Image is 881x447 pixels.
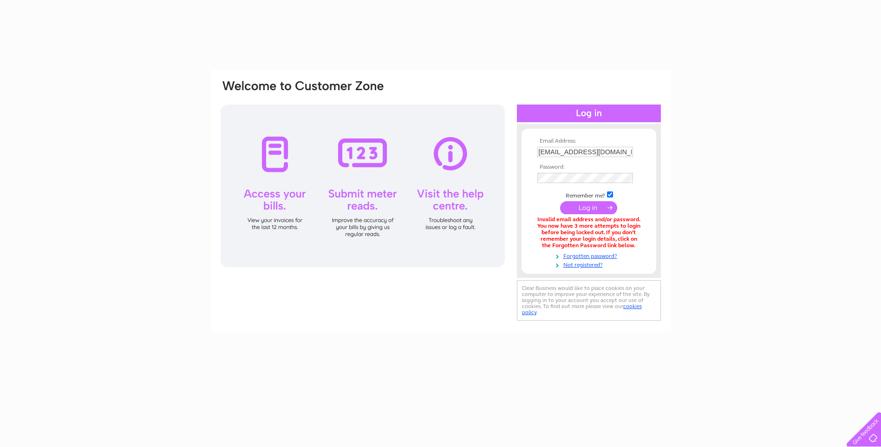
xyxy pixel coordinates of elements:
[535,190,643,199] td: Remember me?
[560,201,617,214] input: Submit
[537,260,643,269] a: Not registered?
[535,164,643,171] th: Password:
[535,138,643,145] th: Email Address:
[522,303,642,316] a: cookies policy
[517,280,661,321] div: Clear Business would like to place cookies on your computer to improve your experience of the sit...
[537,217,640,249] div: Invalid email address and/or password. You now have 3 more attempts to login before being locked ...
[537,251,643,260] a: Forgotten password?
